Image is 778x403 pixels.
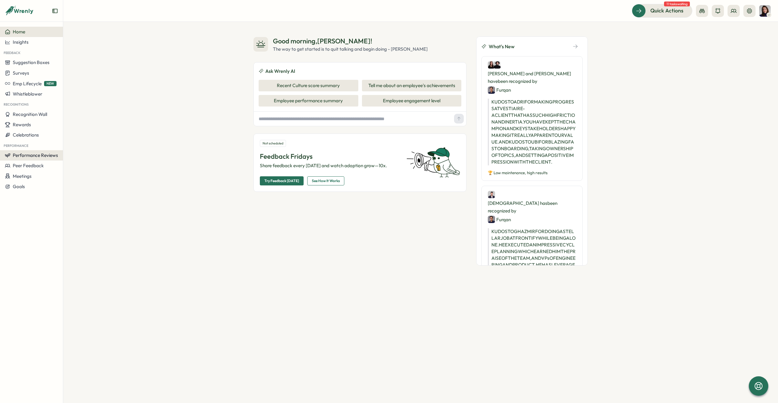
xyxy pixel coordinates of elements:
div: Good morning , [PERSON_NAME] ! [273,36,428,46]
span: Surveys [13,70,29,76]
span: Home [13,29,25,35]
div: [PERSON_NAME] and [PERSON_NAME] have been recognized by [488,61,576,94]
button: Recent Culture score summary [259,80,358,91]
p: Share feedback every [DATE] and watch adoption grow—10x. [260,162,399,169]
span: Quick Actions [650,7,683,15]
span: Goals [13,184,25,189]
img: Furqan Tariq [488,216,495,223]
span: Whistleblower [13,91,42,97]
span: What's New [489,43,515,50]
button: Expand sidebar [52,8,58,14]
button: See How It Works [307,176,344,185]
button: Employee engagement level [362,95,462,107]
span: Performance Reviews [13,152,58,158]
p: 🏆 Low maintenance, high results [488,170,576,176]
div: [DEMOGRAPHIC_DATA] has been recognized by [488,191,576,223]
span: Celebrations [13,132,39,138]
p: KUDOS TO ADRI FOR MAKING PROGRESS AT VESTIAIRE - A CLIENT THAT HAS SUCH HIGH FRICTION AND INERTIA... [488,99,576,165]
button: Tell me about an employee's achievements [362,80,462,91]
span: Suggestion Boxes [13,59,50,65]
img: Viktoria Korzhova [759,5,771,17]
span: Try Feedback [DATE] [264,177,299,185]
button: Try Feedback [DATE] [260,176,304,185]
div: Not scheduled [260,140,286,147]
span: Insights [13,39,29,45]
img: Furqan Tariq [488,86,495,94]
span: NEW [44,81,57,86]
button: Employee performance summary [259,95,358,107]
div: Furqan [488,86,511,94]
span: Meetings [13,173,32,179]
p: Feedback Fridays [260,152,399,161]
div: Furqan [488,216,511,223]
img: Adriana Fosca [488,61,495,69]
span: Rewards [13,122,31,127]
div: The way to get started is to quit talking and begin doing - [PERSON_NAME] [273,46,428,52]
span: See How It Works [312,177,340,185]
img: Ubaid (Ubi) [494,61,501,69]
span: Peer Feedback [13,163,44,168]
p: KUDOS TO GHAZMIR FOR DOING A STELLAR JOB AT FRONTIFY WHILE BEING ALONE. HE EXECUTED AN IMPRESSIVE... [488,228,576,288]
span: Recognition Wall [13,111,47,117]
img: Ghazmir Mansur [488,191,495,198]
span: Ask Wrenly AI [265,67,295,75]
span: 11 tasks waiting [664,2,690,6]
span: Emp Lifecycle [13,81,42,86]
button: Quick Actions [632,4,692,17]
